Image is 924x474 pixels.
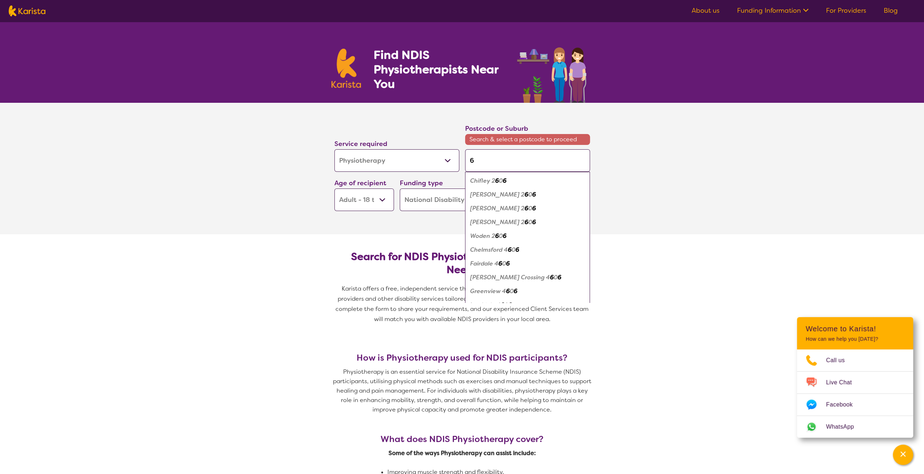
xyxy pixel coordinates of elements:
span: Call us [826,355,854,366]
em: [PERSON_NAME] 2 [470,218,525,226]
label: Postcode or Suburb [465,124,528,133]
div: Channel Menu [797,317,913,438]
em: 0 [512,246,516,254]
button: Channel Menu [893,445,913,465]
div: Woden 2606 [469,229,586,243]
span: Search & select a postcode to proceed [465,134,590,145]
div: Fairdale 4606 [469,257,586,271]
div: Phillip 2606 [469,215,586,229]
em: 6 [508,246,512,254]
a: Web link opens in a new tab. [797,416,913,438]
a: For Providers [826,6,866,15]
em: 6 [514,287,517,295]
em: 6 [516,246,519,254]
em: 6 [503,177,506,185]
em: 6 [495,232,499,240]
em: 0 [502,260,506,267]
em: 6 [532,218,536,226]
em: 6 [525,218,528,226]
em: Leafdale 4 [470,301,501,309]
a: Funding Information [737,6,809,15]
label: Service required [334,139,387,148]
h2: Search for NDIS Physiotherapy by Location & Needs [340,250,584,276]
em: Fairdale 4 [470,260,498,267]
em: 6 [503,232,506,240]
em: 6 [508,301,512,309]
em: 6 [506,287,510,295]
em: Chifley 2 [470,177,495,185]
input: Type [465,149,590,172]
em: [PERSON_NAME] Crossing 4 [470,274,550,281]
em: 0 [510,287,514,295]
em: Chelmsford 4 [470,246,508,254]
div: Chelmsford 4606 [469,243,586,257]
div: Leafdale 4606 [469,298,586,312]
em: Greenview 4 [470,287,506,295]
em: 6 [525,204,528,212]
em: 6 [495,177,499,185]
div: Greenview 4606 [469,284,586,298]
p: How can we help you [DATE]? [806,336,904,342]
div: Lyons 2606 [469,188,586,202]
ul: Choose channel [797,349,913,438]
label: Funding type [400,179,443,187]
em: [PERSON_NAME] 2 [470,204,525,212]
em: [PERSON_NAME] 2 [470,191,525,198]
div: Chifley 2606 [469,174,586,188]
em: 0 [499,177,503,185]
em: 6 [550,274,554,281]
label: Age of recipient [334,179,386,187]
h2: Welcome to Karista! [806,324,904,333]
em: 6 [506,260,510,267]
em: 6 [498,260,502,267]
span: Live Chat [826,377,860,388]
em: 6 [525,191,528,198]
span: Some of the ways Physiotherapy can assist include: [388,449,536,457]
em: 0 [504,301,508,309]
em: 6 [558,274,561,281]
em: 0 [528,218,532,226]
span: Facebook [826,399,861,410]
em: 0 [528,204,532,212]
p: Physiotherapy is an essential service for National Disability Insurance Scheme (NDIS) participant... [331,367,593,414]
img: Karista logo [331,49,361,88]
a: Blog [884,6,898,15]
img: Karista logo [9,5,45,16]
em: 0 [499,232,503,240]
img: physiotherapy [515,39,593,103]
em: 0 [554,274,558,281]
h3: How is Physiotherapy used for NDIS participants? [331,353,593,363]
em: 6 [532,204,536,212]
em: 6 [501,301,504,309]
h1: Find NDIS Physiotherapists Near You [373,48,508,91]
span: WhatsApp [826,421,863,432]
h3: What does NDIS Physiotherapy cover? [340,434,584,444]
a: About us [692,6,720,15]
em: Woden 2 [470,232,495,240]
em: 0 [528,191,532,198]
p: Karista offers a free, independent service that connects you with NDIS physiotherapy providers an... [331,284,593,324]
div: O'Malley 2606 [469,202,586,215]
em: 6 [532,191,536,198]
div: Ficks Crossing 4606 [469,271,586,284]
